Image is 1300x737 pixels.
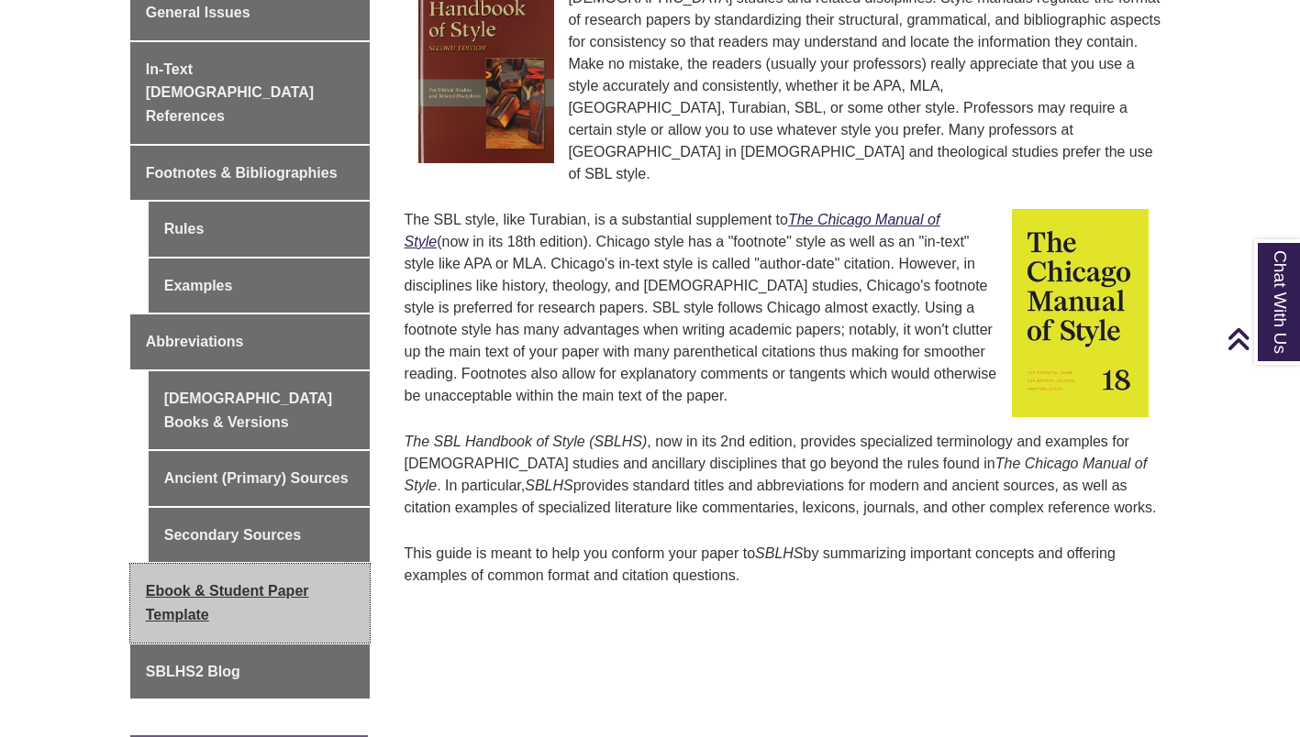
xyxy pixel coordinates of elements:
p: , now in its 2nd edition, provides specialized terminology and examples for [DEMOGRAPHIC_DATA] st... [405,423,1163,526]
a: In-Text [DEMOGRAPHIC_DATA] References [130,42,370,144]
span: Ebook & Student Paper Template [146,583,309,622]
a: Rules [149,202,370,257]
a: Secondary Sources [149,508,370,563]
p: This guide is meant to help you conform your paper to by summarizing important concepts and offer... [405,535,1163,594]
em: The SBL Handbook of Style (SBLHS) [405,434,648,449]
a: [DEMOGRAPHIC_DATA] Books & Versions [149,371,370,449]
p: The SBL style, like Turabian, is a substantial supplement to (now in its 18th edition). Chicago s... [405,202,1163,414]
a: Back to Top [1227,326,1295,351]
a: Examples [149,258,370,313]
span: Footnotes & Bibliographies [146,165,338,181]
a: Footnotes & Bibliographies [130,146,370,201]
a: Abbreviations [130,314,370,369]
em: SBLHS [525,478,572,493]
span: In-Text [DEMOGRAPHIC_DATA] References [146,61,314,124]
a: Ebook & Student Paper Template [130,564,370,642]
span: General Issues [146,5,250,20]
a: SBLHS2 Blog [130,644,370,699]
em: SBLHS [755,545,803,561]
span: Abbreviations [146,334,244,349]
a: Ancient (Primary) Sources [149,451,370,506]
span: SBLHS2 Blog [146,664,240,679]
